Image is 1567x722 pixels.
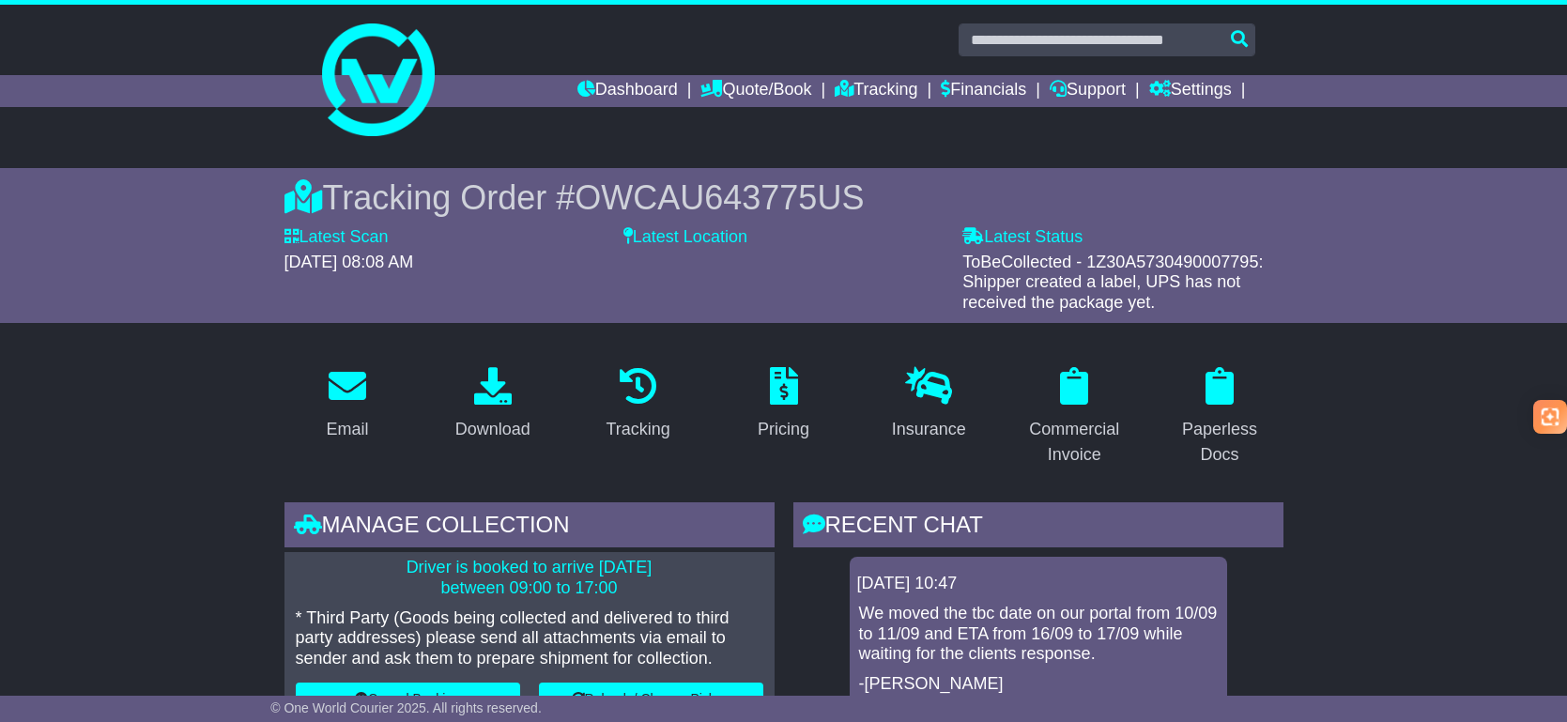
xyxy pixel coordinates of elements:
[606,417,669,442] div: Tracking
[1169,417,1271,468] div: Paperless Docs
[296,683,520,715] button: Cancel Booking
[455,417,530,442] div: Download
[700,75,811,107] a: Quote/Book
[539,683,763,715] button: Rebook / Change Pickup
[284,502,775,553] div: Manage collection
[443,361,543,449] a: Download
[857,574,1220,594] div: [DATE] 10:47
[326,417,368,442] div: Email
[962,253,1263,312] span: ToBeCollected - 1Z30A5730490007795: Shipper created a label, UPS has not received the package yet.
[859,674,1218,695] p: -[PERSON_NAME]
[575,178,864,217] span: OWCAU643775US
[1157,361,1283,474] a: Paperless Docs
[1023,417,1126,468] div: Commercial Invoice
[296,558,763,598] p: Driver is booked to arrive [DATE] between 09:00 to 17:00
[941,75,1026,107] a: Financials
[892,417,966,442] div: Insurance
[1011,361,1138,474] a: Commercial Invoice
[793,502,1283,553] div: RECENT CHAT
[314,361,380,449] a: Email
[1149,75,1232,107] a: Settings
[296,608,763,669] p: * Third Party (Goods being collected and delivered to third party addresses) please send all atta...
[962,227,1083,248] label: Latest Status
[284,253,414,271] span: [DATE] 08:08 AM
[284,177,1283,218] div: Tracking Order #
[284,227,389,248] label: Latest Scan
[859,604,1218,665] p: We moved the tbc date on our portal from 10/09 to 11/09 and ETA from 16/09 to 17/09 while waiting...
[1050,75,1126,107] a: Support
[880,361,978,449] a: Insurance
[758,417,809,442] div: Pricing
[577,75,678,107] a: Dashboard
[623,227,747,248] label: Latest Location
[745,361,822,449] a: Pricing
[270,700,542,715] span: © One World Courier 2025. All rights reserved.
[593,361,682,449] a: Tracking
[835,75,917,107] a: Tracking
